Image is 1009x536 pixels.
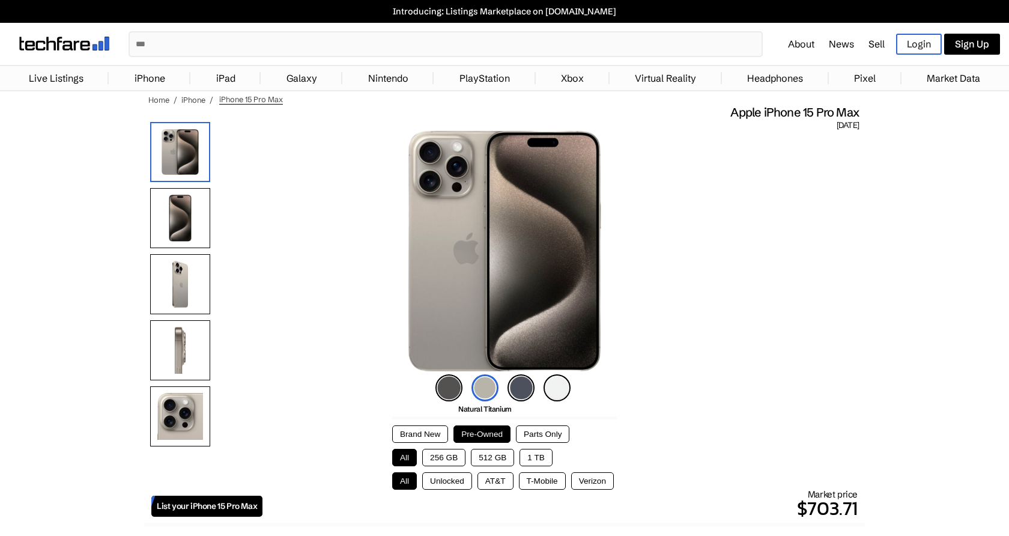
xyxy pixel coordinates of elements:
[829,38,854,50] a: News
[6,6,1003,17] a: Introducing: Listings Marketplace on [DOMAIN_NAME]
[516,425,569,443] button: Parts Only
[477,472,514,490] button: AT&T
[741,66,809,90] a: Headphones
[837,120,859,131] span: [DATE]
[544,374,571,401] img: white-titanium-icon
[210,95,213,105] span: /
[422,449,465,466] button: 256 GB
[129,66,171,90] a: iPhone
[730,105,859,120] span: Apple iPhone 15 Pro Max
[151,496,262,517] a: List your iPhone 15 Pro Max
[148,95,169,105] a: Home
[210,66,241,90] a: iPad
[262,494,858,523] p: $703.71
[19,37,109,50] img: techfare logo
[150,122,210,182] img: iPhone 15 Pro Max
[629,66,702,90] a: Virtual Reality
[150,254,210,314] img: Rear
[458,404,512,413] span: Natural Titanium
[868,38,885,50] a: Sell
[571,472,614,490] button: Verizon
[174,95,177,105] span: /
[435,374,462,401] img: black-titanium-icon
[408,131,602,371] img: iPhone 15 Pro Max
[555,66,590,90] a: Xbox
[362,66,414,90] a: Nintendo
[219,94,283,105] span: iPhone 15 Pro Max
[453,425,511,443] button: Pre-Owned
[23,66,89,90] a: Live Listings
[392,425,448,443] button: Brand New
[921,66,986,90] a: Market Data
[508,374,535,401] img: blue-titanium-icon
[471,374,498,401] img: natural-titanium-icon
[519,472,566,490] button: T-Mobile
[181,95,205,105] a: iPhone
[392,472,417,490] button: All
[422,472,472,490] button: Unlocked
[157,501,257,511] span: List your iPhone 15 Pro Max
[520,449,552,466] button: 1 TB
[896,34,942,55] a: Login
[392,449,417,466] button: All
[848,66,882,90] a: Pixel
[788,38,814,50] a: About
[262,489,858,523] div: Market price
[150,386,210,446] img: Camera
[471,449,514,466] button: 512 GB
[453,66,516,90] a: PlayStation
[150,320,210,380] img: Side
[280,66,323,90] a: Galaxy
[944,34,1000,55] a: Sign Up
[150,188,210,248] img: Front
